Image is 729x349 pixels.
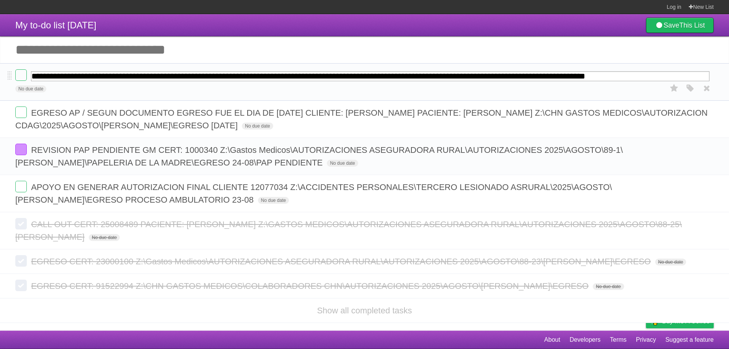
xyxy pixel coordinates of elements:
span: No due date [258,197,289,204]
span: APOYO EN GENERAR AUTORIZACION FINAL CLIENTE 12077034 Z:\ACCIDENTES PERSONALES\TERCERO LESIONADO A... [15,182,612,205]
b: This List [679,21,705,29]
a: Privacy [636,333,656,347]
span: EGRESO CERT: 91522994 Z:\CHN GASTOS MEDICOS\COLABORADORES CHN\AUTORIZACIONES 2025\AGOSTO\[PERSON_... [31,281,590,291]
span: EGRESO AP / SEGUN DOCUMENTO EGRESO FUE EL DIA DE [DATE] CLIENTE: [PERSON_NAME] PACIENTE: [PERSON_... [15,108,708,130]
a: Terms [610,333,627,347]
span: CALL OUT CERT: 25008489 PACIENTE: [PERSON_NAME] Z:\GASTOS MEDICOS\AUTORIZACIONES ASEGURADORA RURA... [15,220,682,242]
label: Done [15,107,27,118]
span: REVISION PAP PENDIENTE GM CERT: 1000340 Z:\Gastos Medicos\AUTORIZACIONES ASEGURADORA RURAL\AUTORI... [15,145,623,167]
span: EGRESO CERT: 23000100 Z:\Gastos Medicos\AUTORIZACIONES ASEGURADORA RURAL\AUTORIZACIONES 2025\AGOS... [31,257,653,266]
label: Star task [667,82,682,95]
a: About [544,333,560,347]
label: Done [15,280,27,291]
a: Show all completed tasks [317,306,412,315]
span: No due date [89,234,120,241]
span: Buy me a coffee [662,315,710,328]
label: Done [15,144,27,155]
span: No due date [655,259,686,265]
span: No due date [15,85,46,92]
label: Done [15,181,27,192]
span: No due date [593,283,624,290]
span: No due date [242,123,273,129]
a: Developers [569,333,600,347]
label: Done [15,69,27,81]
a: Suggest a feature [665,333,714,347]
a: SaveThis List [646,18,714,33]
label: Done [15,255,27,267]
span: No due date [327,160,358,167]
label: Done [15,218,27,229]
span: My to-do list [DATE] [15,20,96,30]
